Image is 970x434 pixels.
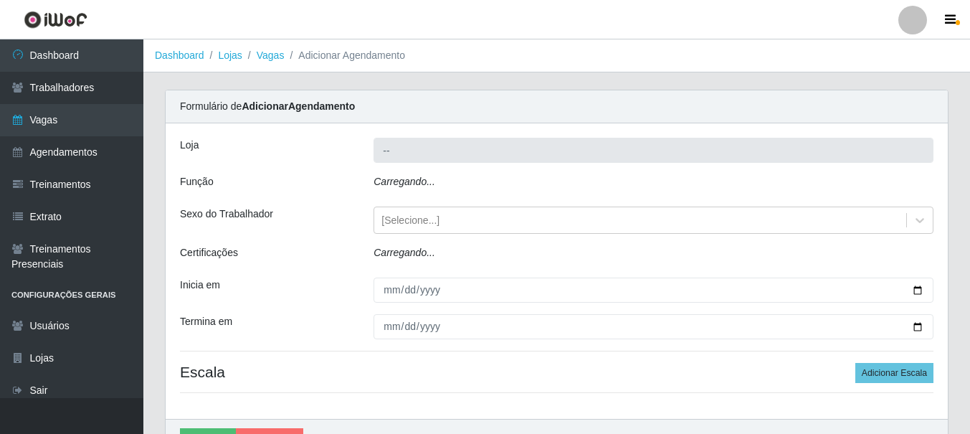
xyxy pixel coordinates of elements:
div: Formulário de [166,90,948,123]
i: Carregando... [374,176,435,187]
i: Carregando... [374,247,435,258]
nav: breadcrumb [143,39,970,72]
li: Adicionar Agendamento [284,48,405,63]
a: Vagas [257,49,285,61]
strong: Adicionar Agendamento [242,100,355,112]
button: Adicionar Escala [855,363,933,383]
a: Lojas [218,49,242,61]
div: [Selecione...] [381,213,439,228]
label: Função [180,174,214,189]
label: Certificações [180,245,238,260]
input: 00/00/0000 [374,314,933,339]
label: Termina em [180,314,232,329]
label: Loja [180,138,199,153]
h4: Escala [180,363,933,381]
a: Dashboard [155,49,204,61]
label: Sexo do Trabalhador [180,207,273,222]
input: 00/00/0000 [374,278,933,303]
img: CoreUI Logo [24,11,87,29]
label: Inicia em [180,278,220,293]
